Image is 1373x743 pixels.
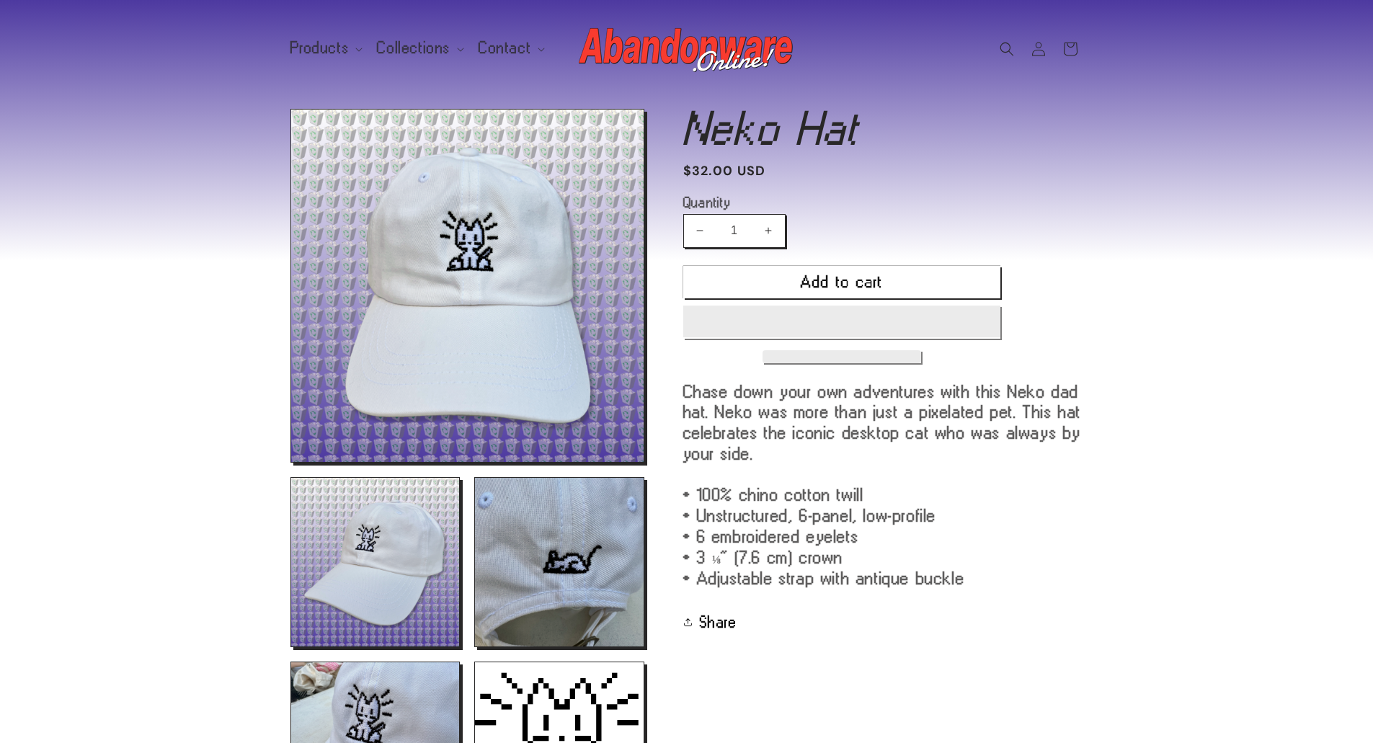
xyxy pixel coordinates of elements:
[683,161,766,181] span: $32.00 USD
[290,42,350,55] span: Products
[991,33,1023,65] summary: Search
[683,381,1083,589] div: Chase down your own adventures with this Neko dad hat. Neko was more than just a pixelated pet. T...
[573,14,800,83] a: Abandonware
[282,33,369,63] summary: Products
[683,266,1000,298] button: Add to cart
[683,109,1083,148] h1: Neko Hat
[683,606,737,638] summary: Share
[683,195,1000,210] label: Quantity
[368,33,470,63] summary: Collections
[470,33,551,63] summary: Contact
[579,20,795,78] img: Abandonware
[479,42,531,55] span: Contact
[377,42,450,55] span: Collections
